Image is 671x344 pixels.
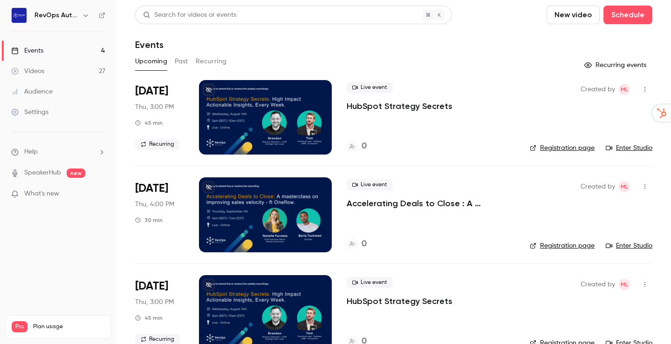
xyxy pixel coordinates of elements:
[135,279,168,294] span: [DATE]
[619,84,630,95] span: Mia-Jean Lee
[11,67,44,76] div: Videos
[135,39,164,50] h1: Events
[581,181,615,192] span: Created by
[135,314,163,322] div: 45 min
[362,238,367,250] h4: 0
[621,181,628,192] span: ML
[530,143,595,153] a: Registration page
[135,84,168,99] span: [DATE]
[94,190,105,198] iframe: Noticeable Trigger
[347,277,393,288] span: Live event
[11,147,105,157] li: help-dropdown-opener
[135,80,184,155] div: Sep 4 Thu, 3:00 PM (Europe/London)
[581,84,615,95] span: Created by
[606,143,652,153] a: Enter Studio
[621,84,628,95] span: ML
[135,102,174,112] span: Thu, 3:00 PM
[362,140,367,153] h4: 0
[580,58,652,73] button: Recurring events
[24,189,59,199] span: What's new
[24,168,61,178] a: SpeakerHub
[11,87,53,96] div: Audience
[12,8,27,23] img: RevOps Automated
[196,54,227,69] button: Recurring
[619,181,630,192] span: Mia-Jean Lee
[135,139,180,150] span: Recurring
[24,147,38,157] span: Help
[603,6,652,24] button: Schedule
[143,10,236,20] div: Search for videos or events
[530,241,595,250] a: Registration page
[33,323,105,331] span: Plan usage
[347,179,393,190] span: Live event
[347,238,367,250] a: 0
[347,101,452,112] a: HubSpot Strategy Secrets
[347,140,367,153] a: 0
[135,54,167,69] button: Upcoming
[135,216,163,224] div: 30 min
[621,279,628,290] span: ML
[347,296,452,307] a: HubSpot Strategy Secrets
[135,200,174,209] span: Thu, 4:00 PM
[547,6,600,24] button: New video
[135,119,163,127] div: 45 min
[12,321,27,332] span: Pro
[135,297,174,307] span: Thu, 3:00 PM
[11,108,48,117] div: Settings
[175,54,188,69] button: Past
[619,279,630,290] span: Mia-Jean Lee
[135,177,184,252] div: Sep 4 Thu, 4:00 PM (Europe/London)
[11,46,43,55] div: Events
[347,198,515,209] a: Accelerating Deals to Close : A masterclass on improving sales velocity - ft Oneflow.
[347,82,393,93] span: Live event
[67,169,85,178] span: new
[606,241,652,250] a: Enter Studio
[581,279,615,290] span: Created by
[34,11,78,20] h6: RevOps Automated
[135,181,168,196] span: [DATE]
